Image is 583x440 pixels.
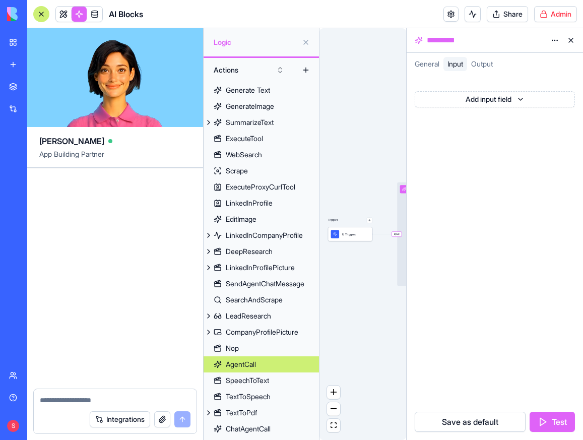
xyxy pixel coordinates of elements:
[214,37,298,47] span: Logic
[204,292,319,308] a: SearchAndScrape
[204,340,319,356] a: Nop
[204,260,319,276] a: LinkedInProfilePicture
[204,195,319,211] a: LinkedInProfile
[226,134,263,144] div: ExecuteTool
[397,182,501,286] div: Input
[226,101,274,111] div: GenerateImage
[204,227,319,243] a: LinkedInCompanyProfile
[226,263,295,273] div: LinkedInProfilePicture
[342,232,356,236] span: UI Triggers
[226,150,262,160] div: WebSearch
[328,227,372,241] div: UI Triggers
[226,279,304,289] div: SendAgentChatMessage
[204,421,319,437] a: ChatAgentCall
[204,308,319,324] a: LeadResearch
[226,408,257,418] div: TextToPdf
[226,117,274,128] div: SummarizeText
[7,420,19,432] span: S
[226,375,269,386] div: SpeechToText
[204,82,319,98] a: Generate Text
[327,402,340,416] button: zoom out
[204,324,319,340] a: CompanyProfilePicture
[226,198,273,208] div: LinkedInProfile
[226,392,271,402] div: TextToSpeech
[447,59,463,68] span: Input
[226,343,239,353] div: Nop
[471,59,493,68] span: Output
[204,389,319,405] a: TextToSpeech
[204,98,319,114] a: GenerateImage
[327,386,340,399] button: zoom in
[90,411,150,427] button: Integrations
[415,412,526,432] button: Save as default
[39,149,191,167] span: App Building Partner
[226,424,271,434] div: ChatAgentCall
[328,207,372,241] div: Triggers
[415,91,575,107] button: Add input field
[204,147,319,163] a: WebSearch
[204,114,319,131] a: SummarizeText
[415,59,439,68] span: General
[530,412,575,432] button: Test
[209,62,289,78] button: Actions
[226,327,298,337] div: CompanyProfilePicture
[204,179,319,195] a: ExecuteProxyCurlTool
[204,372,319,389] a: SpeechToText
[226,85,270,95] div: Generate Text
[204,276,319,292] a: SendAgentChatMessage
[226,311,271,321] div: LeadResearch
[204,356,319,372] a: AgentCall
[226,359,256,369] div: AgentCall
[534,6,577,22] button: Admin
[204,163,319,179] a: Scrape
[328,218,338,223] p: Triggers
[392,232,402,237] span: Input
[204,405,319,421] a: TextToPdf
[109,8,143,20] h1: AI Blocks
[327,419,340,432] button: fit view
[226,295,283,305] div: SearchAndScrape
[204,243,319,260] a: DeepResearch
[226,166,248,176] div: Scrape
[204,211,319,227] a: EditImage
[487,6,528,22] button: Share
[226,230,303,240] div: LinkedInCompanyProfile
[7,7,70,21] img: logo
[226,246,273,257] div: DeepResearch
[204,131,319,147] a: ExecuteTool
[226,214,256,224] div: EditImage
[39,135,104,147] span: [PERSON_NAME]
[226,182,295,192] div: ExecuteProxyCurlTool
